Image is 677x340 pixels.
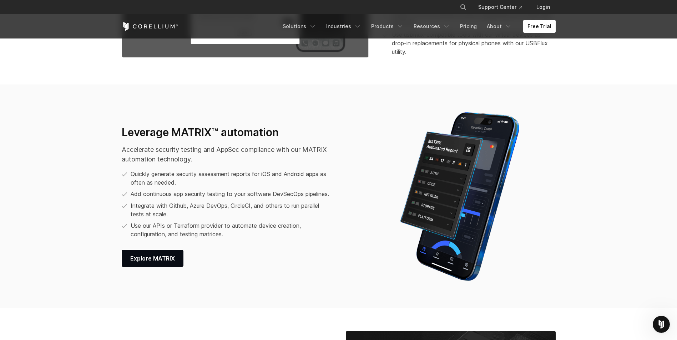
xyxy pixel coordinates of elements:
a: Industries [322,20,365,33]
span: Use usbmux-compatible tools with our virtual devices as drop-in replacements for physical phones ... [392,30,555,56]
div: Navigation Menu [278,20,556,33]
p: Add continuous app security testing to your software DevSecOps pipelines. [131,190,329,198]
a: About [483,20,516,33]
div: Navigation Menu [451,1,556,14]
img: Corellium MATRIX automated report on iPhone showing app vulnerability test results across securit... [383,107,536,285]
a: Explore MATRIX [122,250,183,267]
a: Free Trial [523,20,556,33]
p: Integrate with Github, Azure DevOps, CircleCI, and others to run parallel tests at scale. [131,201,334,218]
a: Solutions [278,20,320,33]
a: Corellium Home [122,22,178,31]
a: Login [531,1,556,14]
h3: Leverage MATRIX™ automation [122,126,334,139]
a: Pricing [456,20,481,33]
span: Explore MATRIX [130,254,175,263]
p: Quickly generate security assessment reports for iOS and Android apps as often as needed. [131,170,334,187]
a: Products [367,20,408,33]
li: Use our APIs or Terraform provider to automate device creation, configuration, and testing matrices. [122,221,334,238]
a: Resources [409,20,454,33]
button: Search [457,1,470,14]
iframe: Intercom live chat [653,316,670,333]
a: Support Center [473,1,528,14]
p: Accelerate security testing and AppSec compliance with our MATRIX automation technology. [122,145,334,164]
